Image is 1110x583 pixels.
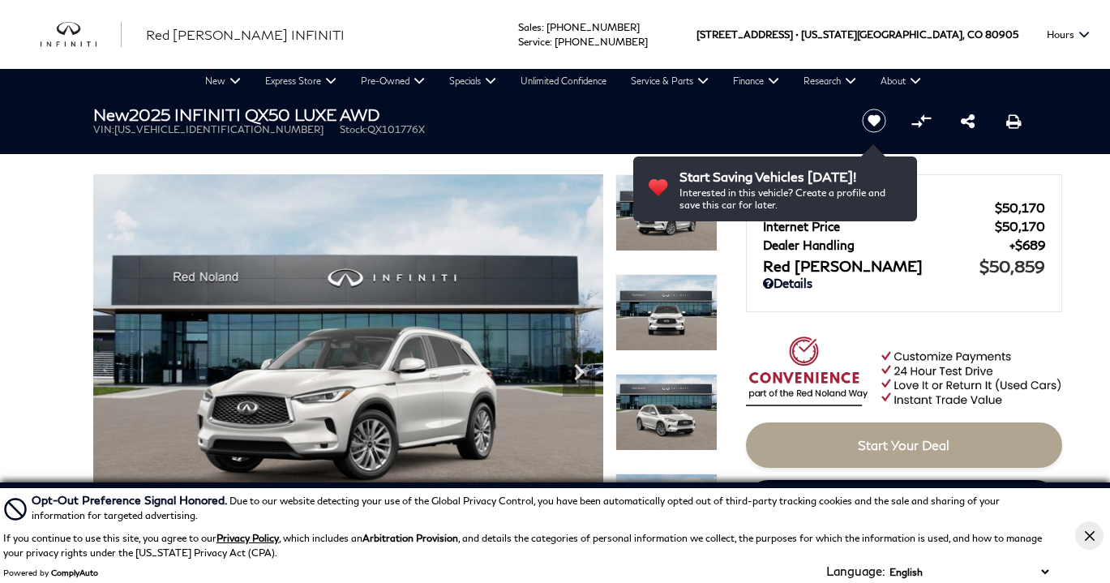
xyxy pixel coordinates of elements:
[550,36,552,48] span: :
[518,21,542,33] span: Sales
[1006,111,1022,131] a: Print this New 2025 INFINITI QX50 LUXE AWD
[93,174,603,557] img: New 2025 RADIANT WHITE INFINITI LUXE AWD image 1
[763,256,1045,276] a: Red [PERSON_NAME] $50,859
[868,69,933,93] a: About
[41,22,122,48] img: INFINITI
[340,123,367,135] span: Stock:
[696,28,1018,41] a: [STREET_ADDRESS] • [US_STATE][GEOGRAPHIC_DATA], CO 80905
[763,276,1045,290] a: Details
[763,257,979,275] span: Red [PERSON_NAME]
[763,238,1045,252] a: Dealer Handling $689
[1075,521,1104,550] button: Close Button
[362,532,458,544] strong: Arbitration Provision
[93,105,835,123] h1: 2025 INFINITI QX50 LUXE AWD
[508,69,619,93] a: Unlimited Confidence
[41,22,122,48] a: infiniti
[995,200,1045,215] span: $50,170
[546,21,640,33] a: [PHONE_NUMBER]
[856,108,892,134] button: Save vehicle
[763,200,995,215] span: MSRP
[746,480,1058,525] a: Instant Trade Value
[995,219,1045,234] span: $50,170
[51,568,98,577] a: ComplyAuto
[32,493,229,507] span: Opt-Out Preference Signal Honored .
[146,27,345,42] span: Red [PERSON_NAME] INFINITI
[615,474,718,551] img: New 2025 RADIANT WHITE INFINITI LUXE AWD image 4
[763,219,1045,234] a: Internet Price $50,170
[763,200,1045,215] a: MSRP $50,170
[93,105,129,124] strong: New
[253,69,349,93] a: Express Store
[437,69,508,93] a: Specials
[563,348,595,397] div: Next
[193,69,253,93] a: New
[518,36,550,48] span: Service
[3,568,98,577] div: Powered by
[961,111,975,131] a: Share this New 2025 INFINITI QX50 LUXE AWD
[615,374,718,451] img: New 2025 RADIANT WHITE INFINITI LUXE AWD image 3
[542,21,544,33] span: :
[114,123,324,135] span: [US_VEHICLE_IDENTIFICATION_NUMBER]
[826,565,885,577] div: Language:
[3,532,1042,559] p: If you continue to use this site, you agree to our , which includes an , and details the categori...
[858,437,949,452] span: Start Your Deal
[791,69,868,93] a: Research
[146,25,345,45] a: Red [PERSON_NAME] INFINITI
[619,69,721,93] a: Service & Parts
[32,491,1052,523] div: Due to our website detecting your use of the Global Privacy Control, you have been automatically ...
[615,274,718,351] img: New 2025 RADIANT WHITE INFINITI LUXE AWD image 2
[93,123,114,135] span: VIN:
[763,219,995,234] span: Internet Price
[909,109,933,133] button: Compare Vehicle
[1009,238,1045,252] span: $689
[721,69,791,93] a: Finance
[746,422,1062,468] a: Start Your Deal
[615,174,718,251] img: New 2025 RADIANT WHITE INFINITI LUXE AWD image 1
[885,564,1052,580] select: Language Select
[979,256,1045,276] span: $50,859
[555,36,648,48] a: [PHONE_NUMBER]
[349,69,437,93] a: Pre-Owned
[763,238,1009,252] span: Dealer Handling
[216,532,279,544] a: Privacy Policy
[193,69,933,93] nav: Main Navigation
[367,123,425,135] span: QX101776X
